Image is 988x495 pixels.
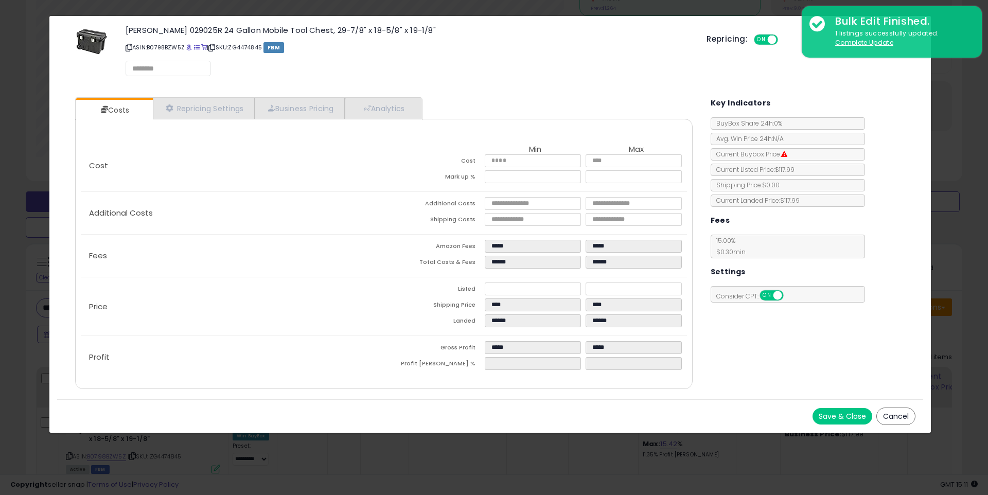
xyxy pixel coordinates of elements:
a: Business Pricing [255,98,345,119]
span: Consider CPT: [711,292,797,300]
img: 41uCxBRtukL._SL60_.jpg [76,26,107,57]
p: Profit [81,353,384,361]
span: Shipping Price: $0.00 [711,181,780,189]
a: Your listing only [201,43,207,51]
i: Suppressed Buy Box [781,151,787,157]
span: BuyBox Share 24h: 0% [711,119,782,128]
button: Save & Close [813,408,872,425]
td: Mark up % [384,170,485,186]
p: ASIN: B0798BZW5Z | SKU: ZG4474845 [126,39,691,56]
td: Shipping Costs [384,213,485,229]
span: ON [761,291,773,300]
p: Additional Costs [81,209,384,217]
a: Costs [76,100,152,120]
p: Cost [81,162,384,170]
td: Gross Profit [384,341,485,357]
span: $0.30 min [711,247,746,256]
u: Complete Update [835,38,893,47]
a: Repricing Settings [153,98,255,119]
td: Shipping Price [384,298,485,314]
th: Max [586,145,686,154]
span: OFF [782,291,798,300]
td: Cost [384,154,485,170]
h5: Repricing: [707,35,748,43]
th: Min [485,145,586,154]
span: ON [755,36,768,44]
span: Current Landed Price: $117.99 [711,196,800,205]
span: 15.00 % [711,236,746,256]
span: Current Listed Price: $117.99 [711,165,795,174]
a: All offer listings [194,43,200,51]
td: Total Costs & Fees [384,256,485,272]
a: Analytics [345,98,421,119]
button: Cancel [876,408,915,425]
td: Amazon Fees [384,240,485,256]
td: Profit [PERSON_NAME] % [384,357,485,373]
h5: Fees [711,214,730,227]
h3: [PERSON_NAME] 029025R 24 Gallon Mobile Tool Chest, 29-7/8" x 18-5/8" x 19-1/8" [126,26,691,34]
td: Listed [384,282,485,298]
span: OFF [777,36,793,44]
span: Current Buybox Price: [711,150,787,158]
span: FBM [263,42,284,53]
div: Bulk Edit Finished. [827,14,974,29]
p: Price [81,303,384,311]
a: BuyBox page [186,43,192,51]
div: 1 listings successfully updated. [827,29,974,48]
td: Landed [384,314,485,330]
h5: Settings [711,266,746,278]
h5: Key Indicators [711,97,771,110]
p: Fees [81,252,384,260]
td: Additional Costs [384,197,485,213]
span: Avg. Win Price 24h: N/A [711,134,784,143]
